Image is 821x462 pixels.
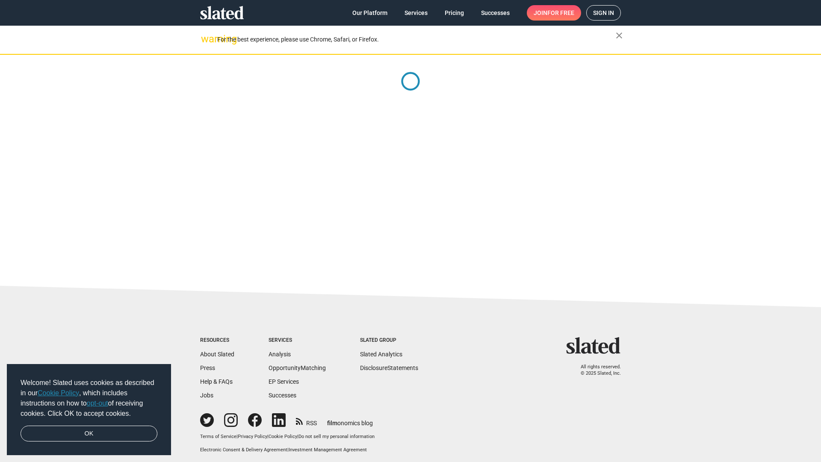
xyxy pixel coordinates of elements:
[21,426,157,442] a: dismiss cookie message
[269,392,296,399] a: Successes
[200,434,236,439] a: Terms of Service
[481,5,510,21] span: Successes
[269,434,297,439] a: Cookie Policy
[200,364,215,371] a: Press
[200,392,213,399] a: Jobs
[474,5,517,21] a: Successes
[236,434,238,439] span: |
[87,400,108,407] a: opt-out
[269,351,291,358] a: Analysis
[269,378,299,385] a: EP Services
[269,337,326,344] div: Services
[360,337,418,344] div: Slated Group
[593,6,614,20] span: Sign in
[296,414,317,427] a: RSS
[289,447,367,453] a: Investment Management Agreement
[398,5,434,21] a: Services
[352,5,387,21] span: Our Platform
[346,5,394,21] a: Our Platform
[21,378,157,419] span: Welcome! Slated uses cookies as described in our , which includes instructions on how to of recei...
[572,364,621,376] p: All rights reserved. © 2025 Slated, Inc.
[269,364,326,371] a: OpportunityMatching
[360,364,418,371] a: DisclosureStatements
[7,364,171,456] div: cookieconsent
[614,30,624,41] mat-icon: close
[438,5,471,21] a: Pricing
[445,5,464,21] span: Pricing
[586,5,621,21] a: Sign in
[527,5,581,21] a: Joinfor free
[267,434,269,439] span: |
[238,434,267,439] a: Privacy Policy
[200,378,233,385] a: Help & FAQs
[360,351,402,358] a: Slated Analytics
[287,447,289,453] span: |
[200,447,287,453] a: Electronic Consent & Delivery Agreement
[534,5,574,21] span: Join
[200,337,234,344] div: Resources
[298,434,375,440] button: Do not sell my personal information
[297,434,298,439] span: |
[405,5,428,21] span: Services
[201,34,211,44] mat-icon: warning
[38,389,79,397] a: Cookie Policy
[547,5,574,21] span: for free
[327,420,337,426] span: film
[200,351,234,358] a: About Slated
[217,34,616,45] div: For the best experience, please use Chrome, Safari, or Firefox.
[327,412,373,427] a: filmonomics blog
